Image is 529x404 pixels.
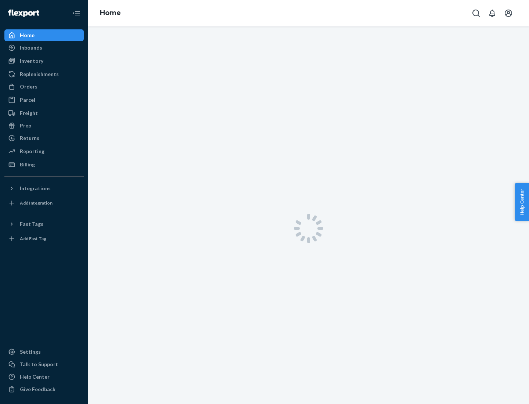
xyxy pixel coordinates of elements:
button: Open Search Box [469,6,483,21]
div: Returns [20,134,39,142]
a: Inventory [4,55,84,67]
a: Settings [4,346,84,358]
button: Integrations [4,183,84,194]
a: Reporting [4,145,84,157]
a: Returns [4,132,84,144]
div: Prep [20,122,31,129]
div: Settings [20,348,41,356]
div: Fast Tags [20,220,43,228]
div: Parcel [20,96,35,104]
button: Fast Tags [4,218,84,230]
a: Prep [4,120,84,131]
div: Add Integration [20,200,53,206]
div: Freight [20,109,38,117]
div: Add Fast Tag [20,235,46,242]
div: Orders [20,83,37,90]
div: Integrations [20,185,51,192]
div: Reporting [20,148,44,155]
button: Open account menu [501,6,516,21]
button: Close Navigation [69,6,84,21]
div: Talk to Support [20,361,58,368]
div: Home [20,32,35,39]
a: Add Fast Tag [4,233,84,245]
button: Talk to Support [4,358,84,370]
a: Help Center [4,371,84,383]
ol: breadcrumbs [94,3,127,24]
a: Add Integration [4,197,84,209]
div: Billing [20,161,35,168]
a: Billing [4,159,84,170]
a: Freight [4,107,84,119]
div: Inbounds [20,44,42,51]
a: Home [4,29,84,41]
div: Help Center [20,373,50,380]
a: Inbounds [4,42,84,54]
a: Replenishments [4,68,84,80]
a: Parcel [4,94,84,106]
div: Inventory [20,57,43,65]
img: Flexport logo [8,10,39,17]
div: Replenishments [20,71,59,78]
button: Give Feedback [4,383,84,395]
button: Help Center [515,183,529,221]
button: Open notifications [485,6,500,21]
a: Orders [4,81,84,93]
div: Give Feedback [20,386,55,393]
a: Home [100,9,121,17]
